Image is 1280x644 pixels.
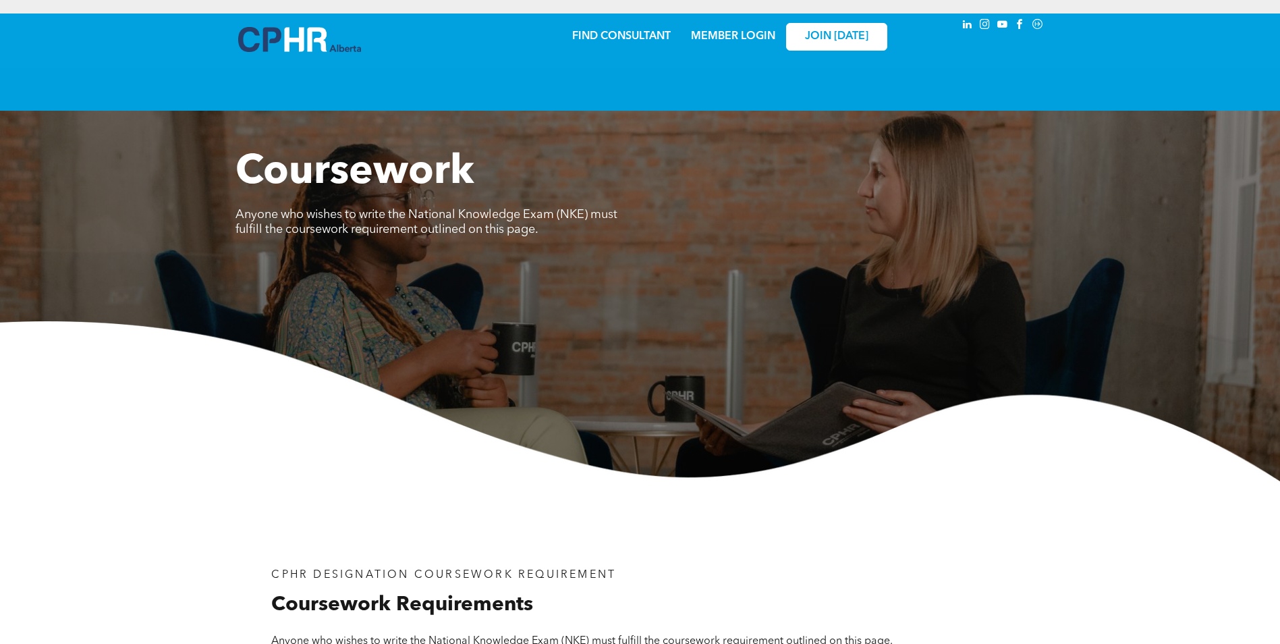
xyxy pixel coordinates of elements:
[271,595,533,615] span: Coursework Requirements
[1013,17,1028,35] a: facebook
[786,23,887,51] a: JOIN [DATE]
[978,17,993,35] a: instagram
[238,27,361,52] img: A blue and white logo for cp alberta
[572,31,671,42] a: FIND CONSULTANT
[235,209,617,236] span: Anyone who wishes to write the National Knowledge Exam (NKE) must fulfill the coursework requirem...
[805,30,868,43] span: JOIN [DATE]
[1030,17,1045,35] a: Social network
[235,153,474,193] span: Coursework
[995,17,1010,35] a: youtube
[271,570,616,581] span: CPHR DESIGNATION COURSEWORK REQUIREMENT
[691,31,775,42] a: MEMBER LOGIN
[960,17,975,35] a: linkedin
